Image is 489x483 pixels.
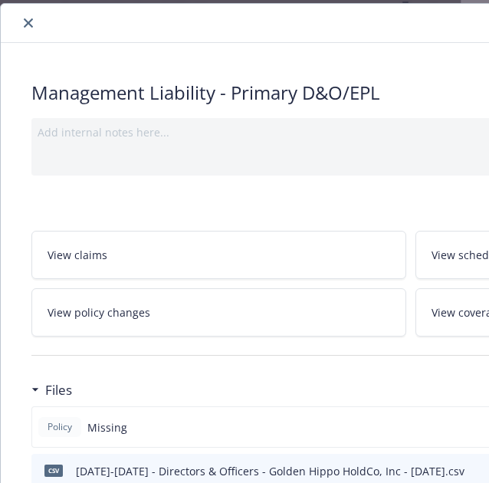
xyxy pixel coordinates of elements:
[31,288,406,337] a: View policy changes
[76,463,464,479] div: [DATE]-[DATE] - Directors & Officers - Golden Hippo HoldCo, Inc - [DATE].csv
[19,14,38,32] button: close
[31,231,406,279] a: View claims
[48,247,107,263] span: View claims
[31,380,72,400] div: Files
[48,304,150,320] span: View policy changes
[87,419,127,435] span: Missing
[44,465,63,476] span: csv
[45,380,72,400] h3: Files
[44,420,75,434] span: Policy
